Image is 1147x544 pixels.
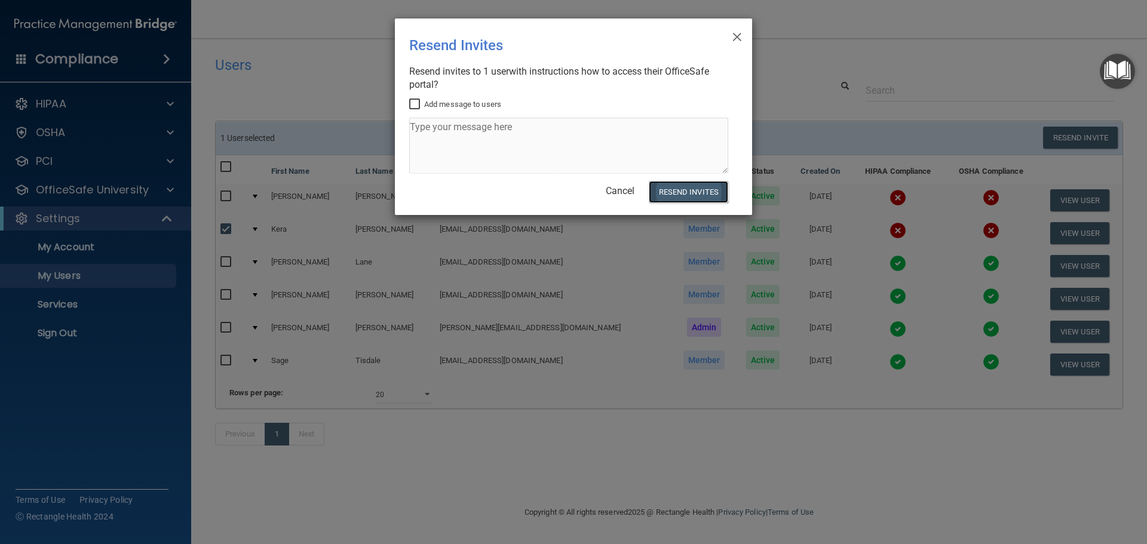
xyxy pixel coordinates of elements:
[409,65,728,91] div: Resend invites to 1 user with instructions how to access their OfficeSafe portal?
[606,185,634,196] a: Cancel
[409,28,689,63] div: Resend Invites
[732,23,743,47] span: ×
[409,100,423,109] input: Add message to users
[649,181,728,203] button: Resend Invites
[1100,54,1135,89] button: Open Resource Center
[409,97,501,112] label: Add message to users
